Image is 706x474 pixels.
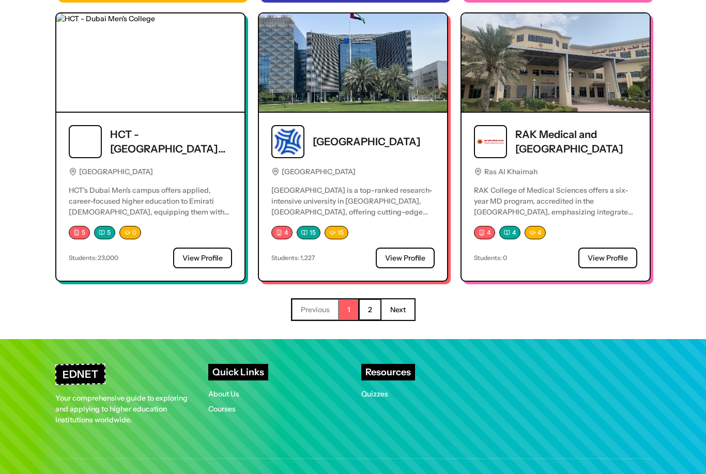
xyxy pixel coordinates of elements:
div: 4 [271,226,293,239]
a: Quizzes [361,389,388,399]
button: Next [381,299,415,320]
img: Khalifa University [259,13,447,112]
span: [GEOGRAPHIC_DATA] [79,166,153,177]
img: Khalifa University logo [272,126,303,157]
div: 4 [499,226,520,239]
span: Students: 23,000 [69,254,118,262]
p: HCT's Dubai Men's campus offers applied, career-focused higher education to Emirati [DEMOGRAPHIC_... [69,185,232,218]
button: View Profile [173,248,232,268]
div: 4 [525,226,546,239]
button: View Profile [578,248,637,268]
div: 4 [474,226,495,239]
img: RAK Medical and Health Sciences University [462,13,650,112]
h3: EDNET [55,363,106,385]
span: Students: 1,227 [271,254,315,262]
span: [GEOGRAPHIC_DATA] [282,166,356,177]
div: 15 [325,226,348,239]
p: RAK College of Medical Sciences offers a six-year MD program, accredited in the [GEOGRAPHIC_DATA]... [474,185,637,218]
button: 2 [359,299,381,320]
button: 1 [339,299,359,320]
h3: HCT - [GEOGRAPHIC_DATA] Men's College [110,127,232,156]
div: 5 [69,226,90,239]
a: About Us [208,389,239,399]
p: Your comprehensive guide to exploring and applying to higher education institutions worldwide. [55,393,192,425]
h3: RAK Medical and [GEOGRAPHIC_DATA] [515,127,637,156]
h4: Resources [361,364,415,380]
img: HCT - Dubai Men's College logo [70,126,101,157]
span: Ras Al Khaimah [484,166,538,177]
h4: Quick Links [208,364,268,380]
a: Courses [208,404,236,414]
div: 0 [119,226,141,239]
div: 15 [297,226,320,239]
img: HCT - Dubai Men's College [56,13,244,112]
h3: [GEOGRAPHIC_DATA] [313,134,421,149]
div: 5 [94,226,115,239]
button: View Profile [376,248,435,268]
span: Students: 0 [474,254,507,262]
img: RAK Medical and Health Sciences University logo [475,126,506,157]
p: [GEOGRAPHIC_DATA] is a top-ranked research-intensive university in [GEOGRAPHIC_DATA], [GEOGRAPHIC... [271,185,435,218]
